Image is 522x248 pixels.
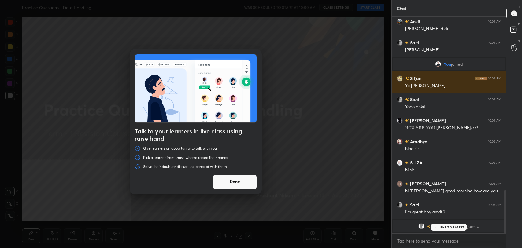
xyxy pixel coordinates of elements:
[143,164,227,169] p: Solve their doubt or discuss the concept with them
[405,41,409,45] img: no-rating-badge.077c3623.svg
[397,181,403,187] img: 3
[143,155,228,160] p: Pick a learner from those who've raised their hands
[518,22,520,27] p: D
[405,98,409,101] img: no-rating-badge.077c3623.svg
[409,138,428,145] h6: Aradhya
[405,203,409,207] img: no-rating-badge.077c3623.svg
[397,118,403,124] img: 160b80f19e714930bc40b0a61aaba339.jpg
[405,104,501,110] div: Yooo ankit
[213,175,257,189] button: Done
[488,203,501,207] div: 10:05 AM
[405,161,409,165] img: no-rating-badge.077c3623.svg
[397,160,403,166] img: 38fd9b2d05814d28851583c16dcd7214.jpg
[405,47,501,53] div: [PERSON_NAME]
[518,39,520,44] p: G
[409,96,419,103] h6: Stuti
[488,20,501,24] div: 10:04 AM
[488,182,501,186] div: 10:05 AM
[405,188,501,194] div: hi [PERSON_NAME] good morning how are you
[405,26,501,32] div: [PERSON_NAME] didi
[405,167,501,173] div: hi sir
[405,119,409,122] img: no-rating-badge.077c3623.svg
[405,83,501,89] div: Yo [PERSON_NAME]
[488,77,501,80] div: 10:04 AM
[397,19,403,25] img: 6a8a3ceb567d491cab2b02c83c9830a4.jpg
[397,75,403,82] img: f53a31edb7464f8d8b5dfabc05957aa0.jpg
[405,182,409,186] img: no-rating-badge.077c3623.svg
[397,40,403,46] img: f78341ce04cc4a2fa535e4ebb0b298ad.jpg
[405,209,501,215] div: I'm great hby amrit!?
[444,62,451,67] span: You
[143,146,217,151] p: Give learners an opportunity to talk with you
[392,0,411,16] p: Chat
[409,75,421,82] h6: Srijan
[135,54,257,122] img: preRahAdop.42c3ea74.svg
[405,140,409,144] img: no-rating-badge.077c3623.svg
[451,62,463,67] span: joined
[392,17,506,233] div: grid
[418,223,424,229] img: default.png
[475,77,487,80] img: iconic-dark.1390631f.png
[397,97,403,103] img: f78341ce04cc4a2fa535e4ebb0b298ad.jpg
[409,159,423,166] h6: SHIZA
[405,20,409,24] img: no-rating-badge.077c3623.svg
[488,161,501,165] div: 10:05 AM
[397,139,403,145] img: ccebc8e4734d4c28a2be21ea33e35f8e.jpg
[427,225,431,228] img: no-rating-badge.077c3623.svg
[518,5,520,9] p: T
[409,117,450,124] h6: [PERSON_NAME]...
[468,224,479,229] span: joined
[488,98,501,101] div: 10:04 AM
[435,61,441,67] img: 55c16ac9e0c54c7da4deb3fd31324887.jpg
[488,140,501,144] div: 10:05 AM
[397,202,403,208] img: f78341ce04cc4a2fa535e4ebb0b298ad.jpg
[409,202,419,208] h6: Stuti
[488,119,501,122] div: 10:04 AM
[405,125,501,131] div: 𝙷𝙾𝚆 𝙰𝚁𝙴 𝚈𝙾𝚄 [PERSON_NAME]????
[409,18,420,25] h6: Ankit
[405,77,409,80] img: no-rating-badge.077c3623.svg
[409,39,419,46] h6: Stuti
[488,41,501,45] div: 10:04 AM
[135,128,257,142] h4: Talk to your learners in live class using raise hand
[438,225,464,229] p: JUMP TO LATEST
[405,146,501,152] div: hloo sir
[432,224,468,229] span: [PERSON_NAME]
[409,181,446,187] h6: [PERSON_NAME]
